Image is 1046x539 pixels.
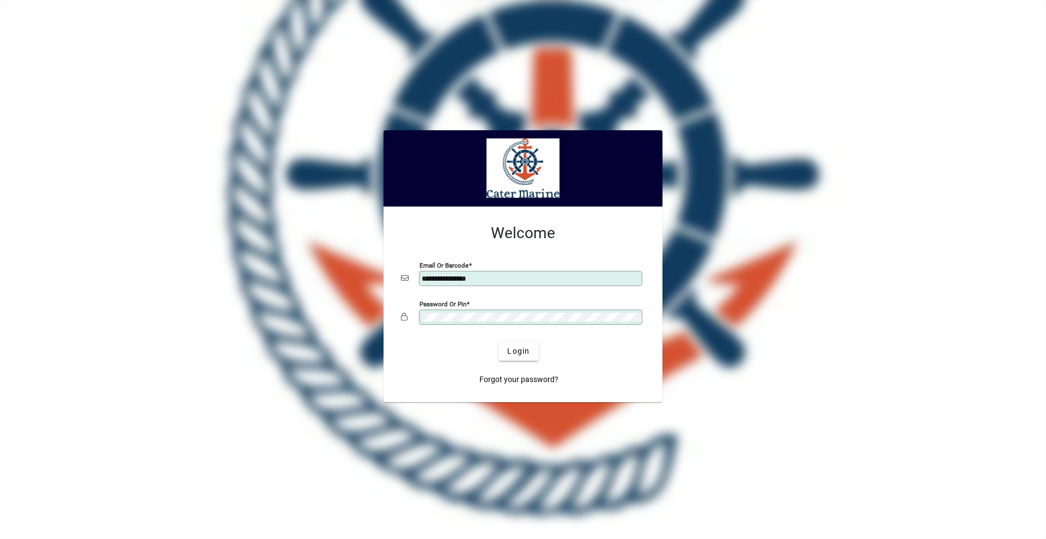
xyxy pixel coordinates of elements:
a: Forgot your password? [475,370,563,389]
button: Login [498,341,538,361]
mat-label: Password or Pin [419,300,466,308]
h2: Welcome [401,224,645,243]
span: Forgot your password? [479,374,558,385]
span: Login [507,346,530,357]
mat-label: Email or Barcode [419,262,469,269]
